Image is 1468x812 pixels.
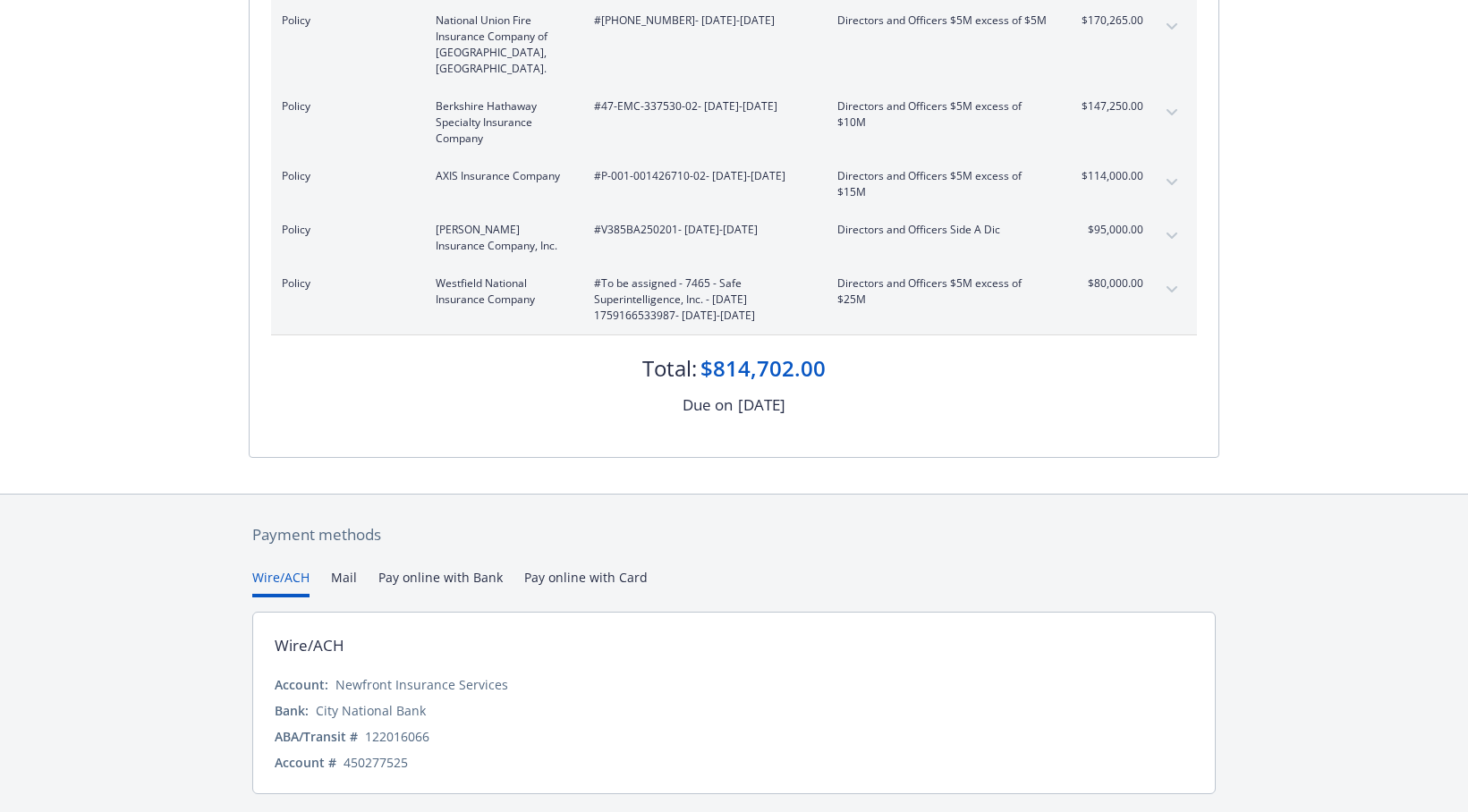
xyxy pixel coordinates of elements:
span: Directors and Officers $5M excess of $10M [837,98,1048,131]
button: Pay online with Card [524,568,648,597]
span: $147,250.00 [1076,98,1143,114]
span: Policy [282,98,407,114]
button: Pay online with Bank [378,568,503,597]
span: $170,265.00 [1076,13,1143,29]
div: Policy[PERSON_NAME] Insurance Company, Inc.#V385BA250201- [DATE]-[DATE]Directors and Officers Sid... [271,211,1197,265]
span: AXIS Insurance Company [436,168,565,184]
span: [PERSON_NAME] Insurance Company, Inc. [436,222,565,254]
button: expand content [1158,275,1186,304]
span: National Union Fire Insurance Company of [GEOGRAPHIC_DATA], [GEOGRAPHIC_DATA]. [436,13,565,77]
span: Directors and Officers $5M excess of $25M [837,275,1048,308]
span: Directors and Officers Side A Dic [837,222,1048,238]
div: PolicyBerkshire Hathaway Specialty Insurance Company#47-EMC-337530-02- [DATE]-[DATE]Directors and... [271,88,1197,157]
div: Payment methods [252,523,1216,546]
div: Bank: [275,701,309,720]
span: $80,000.00 [1076,275,1143,292]
div: Due on [683,393,733,417]
span: Directors and Officers $5M excess of $15M [837,168,1048,200]
span: #V385BA250201 - [DATE]-[DATE] [594,222,809,238]
div: $814,702.00 [700,353,826,384]
span: Berkshire Hathaway Specialty Insurance Company [436,98,565,147]
button: Mail [331,568,357,597]
div: PolicyWestfield National Insurance Company#To be assigned - 7465 - Safe Superintelligence, Inc. -... [271,265,1197,334]
span: $95,000.00 [1076,222,1143,238]
div: PolicyNational Union Fire Insurance Company of [GEOGRAPHIC_DATA], [GEOGRAPHIC_DATA].#[PHONE_NUMBE... [271,2,1197,88]
button: expand content [1158,168,1186,197]
span: #P-001-001426710-02 - [DATE]-[DATE] [594,168,809,184]
button: Wire/ACH [252,568,310,597]
button: expand content [1158,222,1186,250]
div: 122016066 [365,727,429,746]
button: expand content [1158,98,1186,127]
span: Directors and Officers $5M excess of $5M [837,13,1048,29]
div: [DATE] [738,393,785,417]
span: Policy [282,222,407,238]
div: Account: [275,675,328,694]
div: City National Bank [316,701,426,720]
span: Westfield National Insurance Company [436,275,565,308]
div: PolicyAXIS Insurance Company#P-001-001426710-02- [DATE]-[DATE]Directors and Officers $5M excess o... [271,157,1197,211]
span: $114,000.00 [1076,168,1143,184]
div: Account # [275,753,336,772]
div: 450277525 [344,753,408,772]
span: #To be assigned - 7465 - Safe Superintelligence, Inc. - [DATE] 1759166533987 - [DATE]-[DATE] [594,275,809,324]
span: Policy [282,275,407,292]
div: Newfront Insurance Services [335,675,508,694]
span: #[PHONE_NUMBER] - [DATE]-[DATE] [594,13,809,29]
span: #47-EMC-337530-02 - [DATE]-[DATE] [594,98,809,114]
div: Wire/ACH [275,634,344,657]
span: Policy [282,168,407,184]
div: ABA/Transit # [275,727,358,746]
span: Policy [282,13,407,29]
div: Total: [642,353,697,384]
button: expand content [1158,13,1186,41]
